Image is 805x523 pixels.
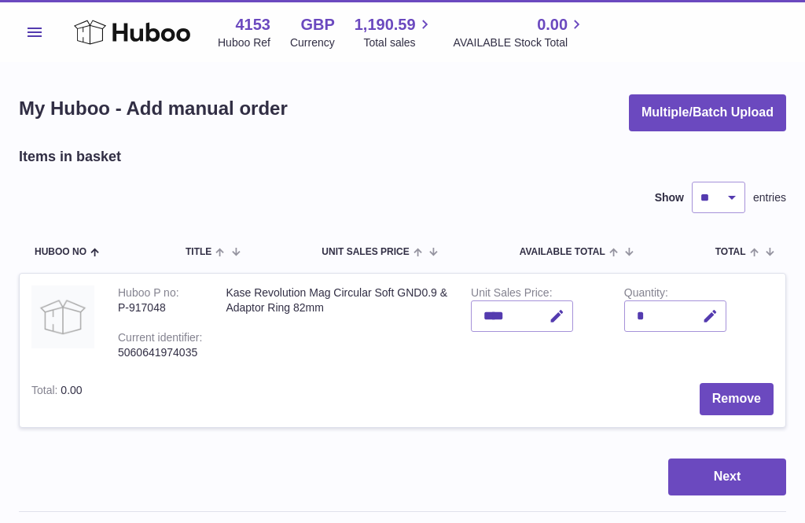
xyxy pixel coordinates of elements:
[700,383,774,415] button: Remove
[290,35,335,50] div: Currency
[753,190,786,205] span: entries
[355,14,416,35] span: 1,190.59
[19,96,288,121] h1: My Huboo - Add manual order
[471,286,552,303] label: Unit Sales Price
[624,286,668,303] label: Quantity
[118,345,202,360] div: 5060641974035
[655,190,684,205] label: Show
[300,14,334,35] strong: GBP
[214,274,459,371] td: Kase Revolution Mag Circular Soft GND0.9 & Adaptor Ring 82mm
[363,35,433,50] span: Total sales
[31,285,94,348] img: Kase Revolution Mag Circular Soft GND0.9 & Adaptor Ring 82mm
[668,459,786,495] button: Next
[322,247,409,257] span: Unit Sales Price
[186,247,211,257] span: Title
[35,247,86,257] span: Huboo no
[118,331,202,348] div: Current identifier
[61,384,82,396] span: 0.00
[118,286,179,303] div: Huboo P no
[537,14,568,35] span: 0.00
[19,147,121,166] h2: Items in basket
[218,35,270,50] div: Huboo Ref
[118,300,202,315] div: P-917048
[454,14,586,50] a: 0.00 AVAILABLE Stock Total
[355,14,434,50] a: 1,190.59 Total sales
[454,35,586,50] span: AVAILABLE Stock Total
[31,384,61,400] label: Total
[629,94,786,131] button: Multiple/Batch Upload
[235,14,270,35] strong: 4153
[715,247,746,257] span: Total
[520,247,605,257] span: AVAILABLE Total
